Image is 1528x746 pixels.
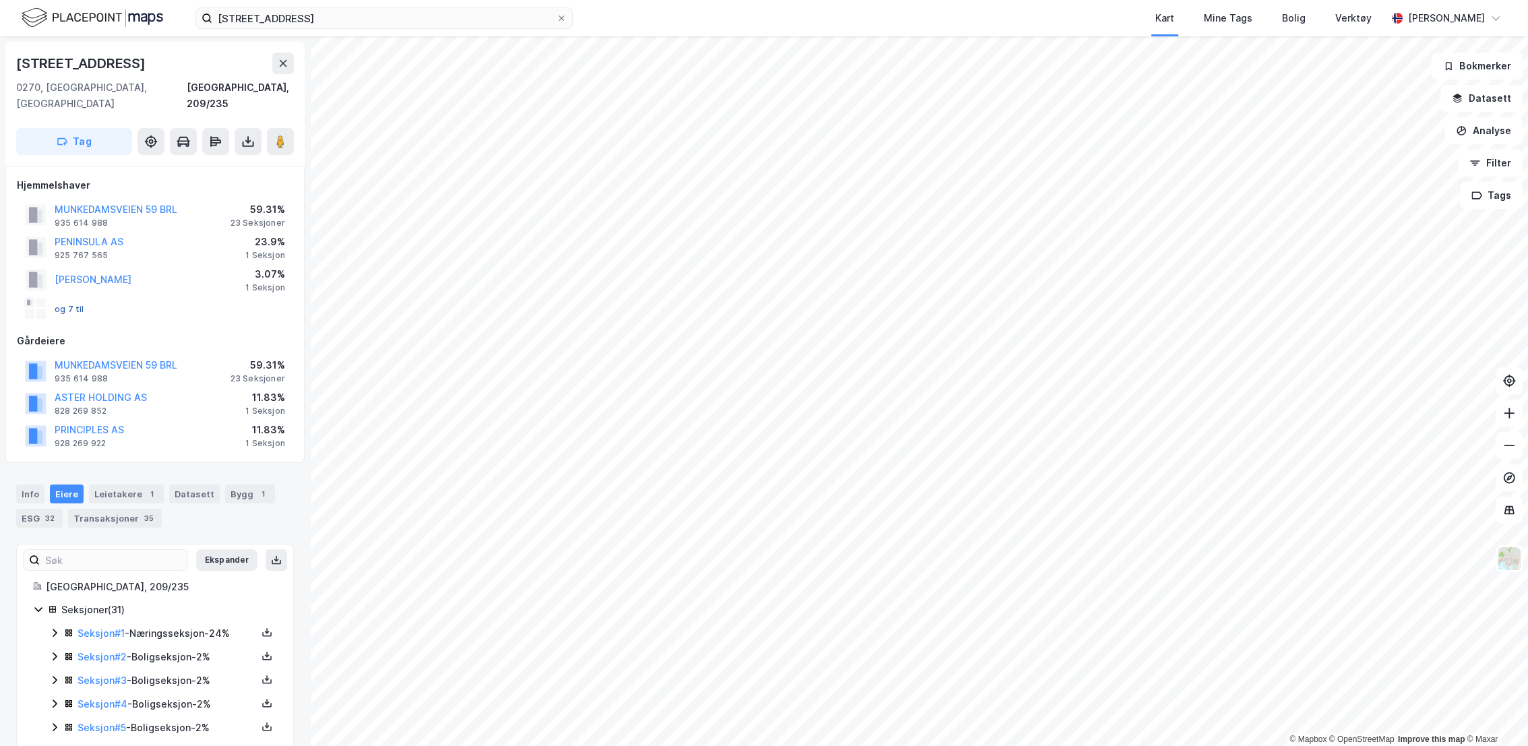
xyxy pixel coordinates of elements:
[1155,10,1174,26] div: Kart
[212,8,556,28] input: Søk på adresse, matrikkel, gårdeiere, leietakere eller personer
[245,282,285,293] div: 1 Seksjon
[50,485,84,503] div: Eiere
[55,406,106,416] div: 828 269 852
[1398,735,1465,744] a: Improve this map
[1444,117,1523,144] button: Analyse
[231,218,285,228] div: 23 Seksjoner
[78,673,257,689] div: - Boligseksjon - 2%
[78,698,127,710] a: Seksjon#4
[245,390,285,406] div: 11.83%
[245,250,285,261] div: 1 Seksjon
[17,177,293,193] div: Hjemmelshaver
[142,511,156,525] div: 35
[46,579,277,595] div: [GEOGRAPHIC_DATA], 209/235
[245,234,285,250] div: 23.9%
[1335,10,1372,26] div: Verktøy
[169,485,220,503] div: Datasett
[78,625,257,642] div: - Næringsseksjon - 24%
[245,266,285,282] div: 3.07%
[1461,681,1528,746] iframe: Chat Widget
[1282,10,1306,26] div: Bolig
[16,53,148,74] div: [STREET_ADDRESS]
[1460,182,1523,209] button: Tags
[231,373,285,384] div: 23 Seksjoner
[16,509,63,528] div: ESG
[78,651,127,662] a: Seksjon#2
[22,6,163,30] img: logo.f888ab2527a4732fd821a326f86c7f29.svg
[196,549,257,571] button: Ekspander
[1496,546,1522,571] img: Z
[1432,53,1523,80] button: Bokmerker
[78,627,125,639] a: Seksjon#1
[1440,85,1523,112] button: Datasett
[1289,735,1326,744] a: Mapbox
[16,80,187,112] div: 0270, [GEOGRAPHIC_DATA], [GEOGRAPHIC_DATA]
[68,509,162,528] div: Transaksjoner
[1204,10,1252,26] div: Mine Tags
[1458,150,1523,177] button: Filter
[78,675,127,686] a: Seksjon#3
[78,696,257,712] div: - Boligseksjon - 2%
[16,485,44,503] div: Info
[55,250,108,261] div: 925 767 565
[78,722,126,733] a: Seksjon#5
[40,550,187,570] input: Søk
[16,128,132,155] button: Tag
[1408,10,1485,26] div: [PERSON_NAME]
[245,406,285,416] div: 1 Seksjon
[245,422,285,438] div: 11.83%
[89,485,164,503] div: Leietakere
[231,201,285,218] div: 59.31%
[78,720,257,736] div: - Boligseksjon - 2%
[187,80,294,112] div: [GEOGRAPHIC_DATA], 209/235
[17,333,293,349] div: Gårdeiere
[231,357,285,373] div: 59.31%
[55,218,108,228] div: 935 614 988
[245,438,285,449] div: 1 Seksjon
[145,487,158,501] div: 1
[78,649,257,665] div: - Boligseksjon - 2%
[55,438,106,449] div: 928 269 922
[42,511,57,525] div: 32
[225,485,275,503] div: Bygg
[61,602,277,618] div: Seksjoner ( 31 )
[1461,681,1528,746] div: Kontrollprogram for chat
[256,487,270,501] div: 1
[1329,735,1395,744] a: OpenStreetMap
[55,373,108,384] div: 935 614 988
